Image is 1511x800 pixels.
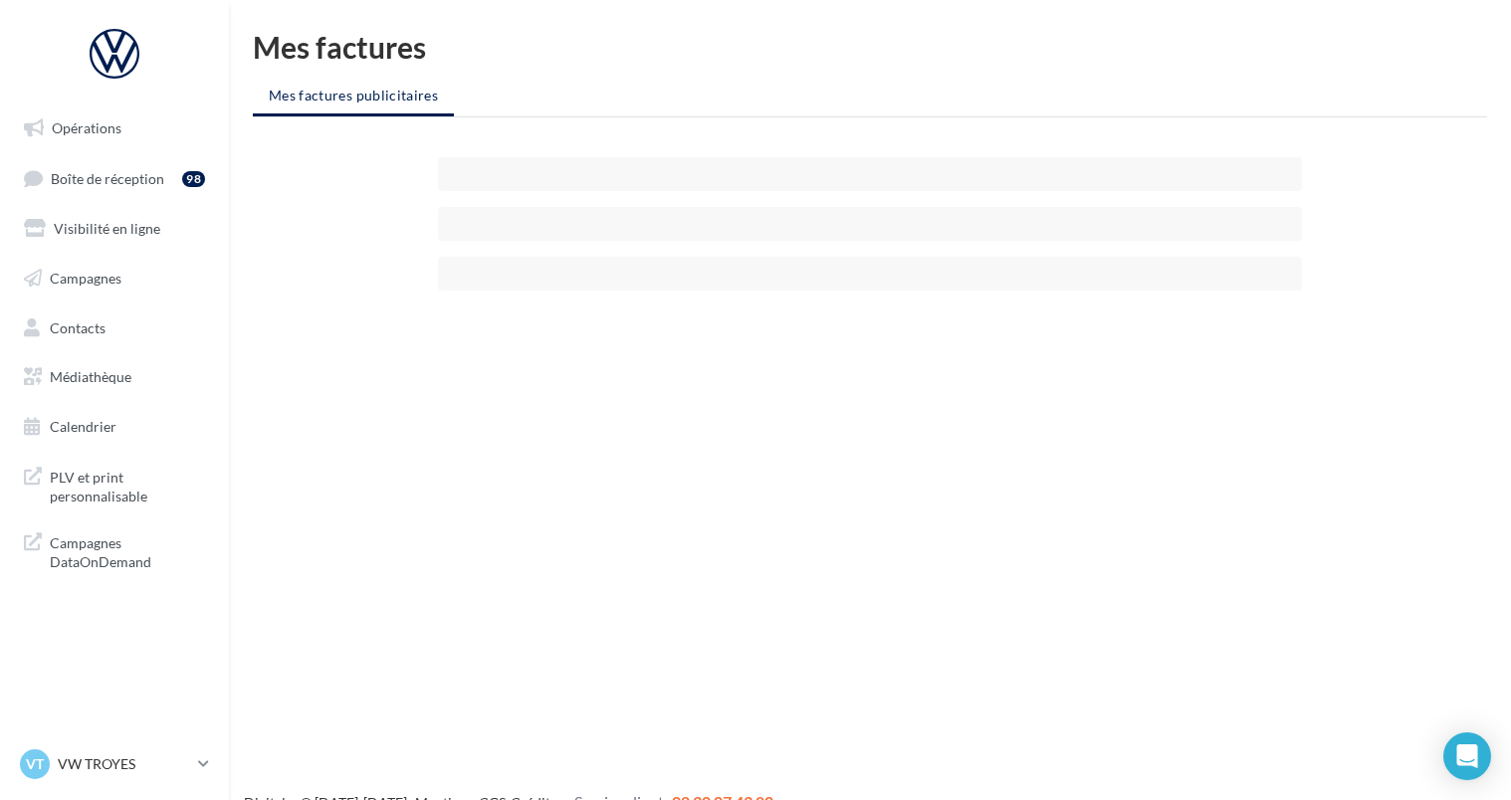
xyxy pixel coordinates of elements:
[50,368,131,385] span: Médiathèque
[50,318,106,335] span: Contacts
[50,270,121,287] span: Campagnes
[51,169,164,186] span: Boîte de réception
[12,208,217,250] a: Visibilité en ligne
[182,171,205,187] div: 98
[253,32,1487,62] h1: Mes factures
[58,754,190,774] p: VW TROYES
[12,456,217,514] a: PLV et print personnalisable
[12,521,217,580] a: Campagnes DataOnDemand
[16,745,213,783] a: VT VW TROYES
[50,529,205,572] span: Campagnes DataOnDemand
[54,220,160,237] span: Visibilité en ligne
[1443,732,1491,780] div: Open Intercom Messenger
[12,307,217,349] a: Contacts
[26,754,44,774] span: VT
[12,356,217,398] a: Médiathèque
[50,418,116,435] span: Calendrier
[12,258,217,300] a: Campagnes
[12,107,217,149] a: Opérations
[52,119,121,136] span: Opérations
[12,406,217,448] a: Calendrier
[50,464,205,506] span: PLV et print personnalisable
[12,157,217,200] a: Boîte de réception98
